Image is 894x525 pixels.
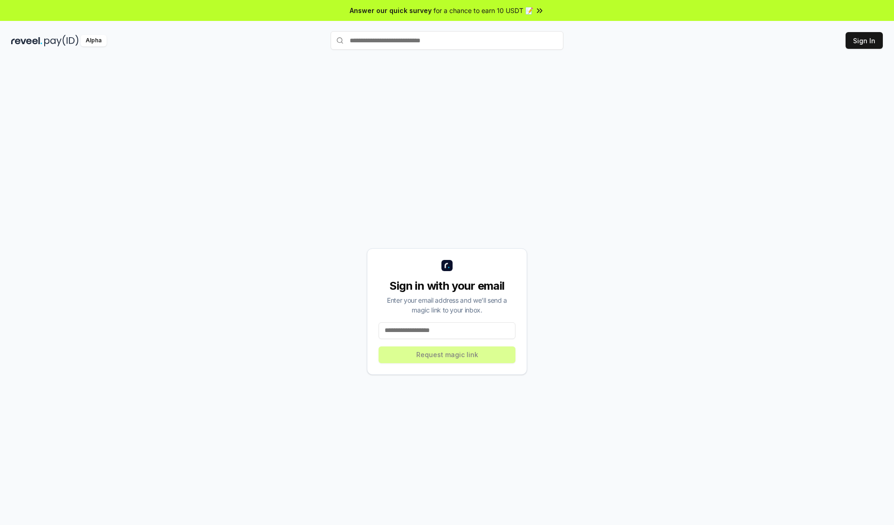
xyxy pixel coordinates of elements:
div: Enter your email address and we’ll send a magic link to your inbox. [379,295,515,315]
button: Sign In [846,32,883,49]
img: pay_id [44,35,79,47]
span: Answer our quick survey [350,6,432,15]
img: reveel_dark [11,35,42,47]
span: for a chance to earn 10 USDT 📝 [433,6,533,15]
div: Sign in with your email [379,279,515,293]
img: logo_small [441,260,453,271]
div: Alpha [81,35,107,47]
